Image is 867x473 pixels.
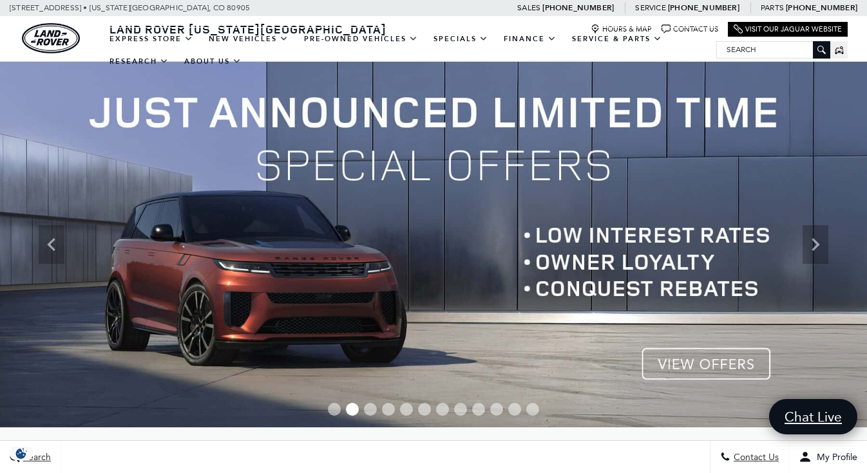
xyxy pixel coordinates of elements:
span: Go to slide 1 [328,403,341,416]
span: Go to slide 10 [490,403,503,416]
a: Finance [496,28,564,50]
span: Service [635,3,665,12]
span: Chat Live [778,408,848,425]
a: Contact Us [662,24,718,34]
span: Go to slide 3 [364,403,377,416]
nav: Main Navigation [102,28,716,73]
div: Previous [39,225,64,264]
input: Search [717,42,830,57]
a: About Us [176,50,249,73]
span: Go to slide 2 [346,403,359,416]
button: Open user profile menu [789,441,867,473]
a: New Vehicles [201,28,296,50]
a: [PHONE_NUMBER] [542,3,614,13]
span: Go to slide 9 [472,403,485,416]
img: Opt-Out Icon [6,447,36,460]
span: Go to slide 8 [454,403,467,416]
a: Visit Our Jaguar Website [734,24,842,34]
a: [PHONE_NUMBER] [668,3,739,13]
a: land-rover [22,23,80,53]
span: Go to slide 6 [418,403,431,416]
a: Specials [426,28,496,50]
section: Click to Open Cookie Consent Modal [6,447,36,460]
a: [STREET_ADDRESS] • [US_STATE][GEOGRAPHIC_DATA], CO 80905 [10,3,250,12]
span: Land Rover [US_STATE][GEOGRAPHIC_DATA] [110,21,386,37]
a: Service & Parts [564,28,670,50]
a: Land Rover [US_STATE][GEOGRAPHIC_DATA] [102,21,394,37]
span: Go to slide 7 [436,403,449,416]
span: Go to slide 12 [526,403,539,416]
a: Chat Live [769,399,857,434]
span: Sales [517,3,540,12]
span: Go to slide 11 [508,403,521,416]
img: Land Rover [22,23,80,53]
a: Research [102,50,176,73]
a: Hours & Map [591,24,652,34]
span: Contact Us [730,452,779,463]
span: Parts [761,3,784,12]
a: EXPRESS STORE [102,28,201,50]
span: Go to slide 4 [382,403,395,416]
a: [PHONE_NUMBER] [786,3,857,13]
div: Next [803,225,828,264]
a: Pre-Owned Vehicles [296,28,426,50]
span: My Profile [812,452,857,463]
span: Go to slide 5 [400,403,413,416]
